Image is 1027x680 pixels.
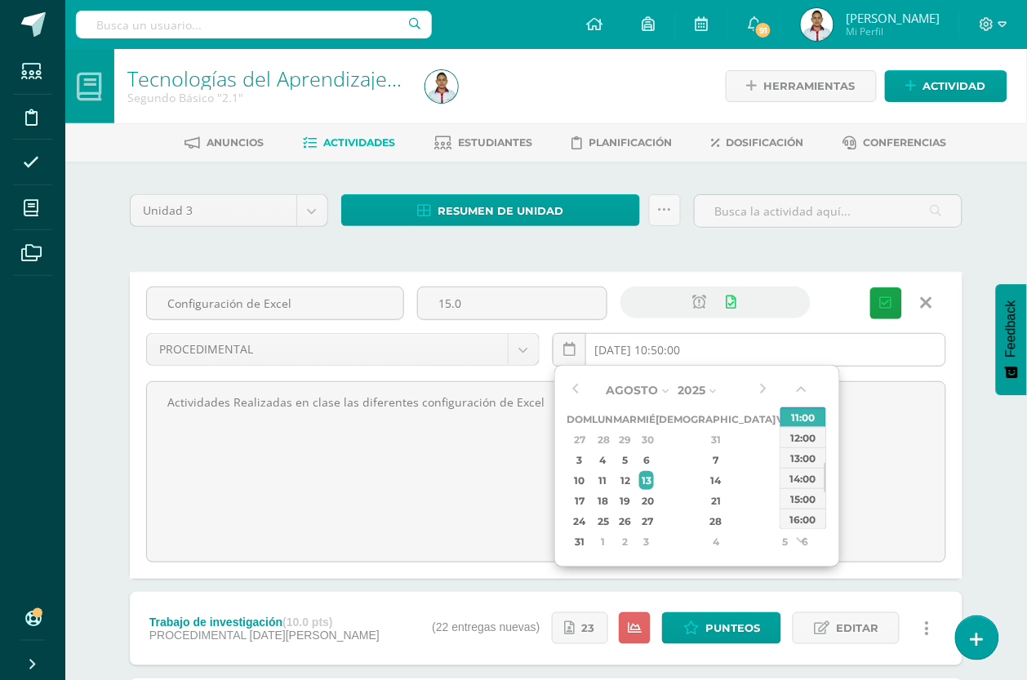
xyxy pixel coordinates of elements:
[250,629,380,642] span: [DATE][PERSON_NAME]
[304,130,396,156] a: Actividades
[418,287,607,319] input: Puntos máximos
[712,130,804,156] a: Dosificación
[996,284,1027,395] button: Feedback - Mostrar encuesta
[662,612,781,644] a: Punteos
[778,491,793,510] div: 22
[554,334,945,366] input: Fecha de entrega
[695,195,962,227] input: Busca la actividad aquí...
[127,90,406,105] div: Segundo Básico '2.1'
[324,136,396,149] span: Actividades
[570,532,590,551] div: 31
[727,136,804,149] span: Dosificación
[846,24,940,38] span: Mi Perfil
[131,195,327,226] a: Unidad 3
[705,613,760,643] span: Punteos
[572,130,673,156] a: Planificación
[149,629,247,642] span: PROCEDIMENTAL
[778,532,793,551] div: 5
[207,136,265,149] span: Anuncios
[567,409,593,429] th: Dom
[780,447,826,468] div: 13:00
[843,130,947,156] a: Conferencias
[341,194,640,226] a: Resumen de unidad
[159,334,496,365] span: PROCEDIMENTAL
[726,70,877,102] a: Herramientas
[570,491,590,510] div: 17
[570,471,590,490] div: 10
[435,130,533,156] a: Estudiantes
[594,430,611,449] div: 28
[668,491,764,510] div: 21
[638,409,656,429] th: Mié
[143,195,284,226] span: Unidad 3
[780,427,826,447] div: 12:00
[656,409,776,429] th: [DEMOGRAPHIC_DATA]
[459,136,533,149] span: Estudiantes
[754,21,772,39] span: 91
[594,491,611,510] div: 18
[780,468,826,488] div: 14:00
[776,409,795,429] th: Vie
[668,471,764,490] div: 14
[594,471,611,490] div: 11
[594,451,611,469] div: 4
[147,382,945,562] textarea: Actividades Realizadas en clase las diferentes configuración de Excel
[780,529,826,549] div: 17:00
[127,64,562,92] a: Tecnologías del Aprendizaje y la Comunicación
[616,471,635,490] div: 12
[778,430,793,449] div: 1
[616,532,635,551] div: 2
[593,409,614,429] th: Lun
[570,430,590,449] div: 27
[582,613,595,643] span: 23
[570,451,590,469] div: 3
[639,512,654,531] div: 27
[668,532,764,551] div: 4
[282,616,332,629] strong: (10.0 pts)
[149,616,380,629] div: Trabajo de investigación
[639,471,654,490] div: 13
[668,512,764,531] div: 28
[147,334,539,365] a: PROCEDIMENTAL
[778,471,793,490] div: 15
[594,512,611,531] div: 25
[616,430,635,449] div: 29
[923,71,986,101] span: Actividad
[780,407,826,427] div: 11:00
[607,383,659,398] span: Agosto
[438,196,563,226] span: Resumen de unidad
[425,70,458,103] img: c3efe4673e7e2750353020653e82772e.png
[885,70,1007,102] a: Actividad
[668,451,764,469] div: 7
[864,136,947,149] span: Conferencias
[764,71,856,101] span: Herramientas
[846,10,940,26] span: [PERSON_NAME]
[778,512,793,531] div: 29
[552,612,608,644] a: 23
[639,532,654,551] div: 3
[147,287,403,319] input: Título
[639,451,654,469] div: 6
[185,130,265,156] a: Anuncios
[616,512,635,531] div: 26
[127,67,406,90] h1: Tecnologías del Aprendizaje y la Comunicación
[668,430,764,449] div: 31
[778,451,793,469] div: 8
[594,532,611,551] div: 1
[639,491,654,510] div: 20
[616,491,635,510] div: 19
[639,430,654,449] div: 30
[614,409,638,429] th: Mar
[801,8,834,41] img: c3efe4673e7e2750353020653e82772e.png
[570,512,590,531] div: 24
[780,509,826,529] div: 16:00
[780,488,826,509] div: 15:00
[1004,300,1019,358] span: Feedback
[836,613,878,643] span: Editar
[616,451,635,469] div: 5
[678,383,706,398] span: 2025
[589,136,673,149] span: Planificación
[76,11,432,38] input: Busca un usuario...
